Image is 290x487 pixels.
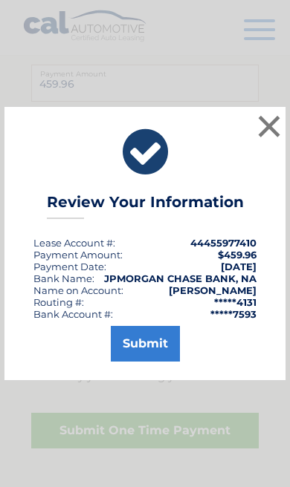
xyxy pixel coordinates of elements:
span: [DATE] [221,261,257,272]
div: Name on Account: [33,284,123,296]
div: Bank Name: [33,272,94,284]
button: × [254,111,284,141]
strong: JPMORGAN CHASE BANK, NA [104,272,257,284]
div: Payment Amount: [33,249,123,261]
button: Submit [111,326,180,362]
span: $459.96 [218,249,257,261]
div: Routing #: [33,296,84,308]
div: Bank Account #: [33,308,113,320]
span: Payment Date [33,261,104,272]
div: : [33,261,106,272]
h3: Review Your Information [47,193,244,219]
div: Lease Account #: [33,237,115,249]
strong: [PERSON_NAME] [169,284,257,296]
strong: 44455977410 [190,237,257,249]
